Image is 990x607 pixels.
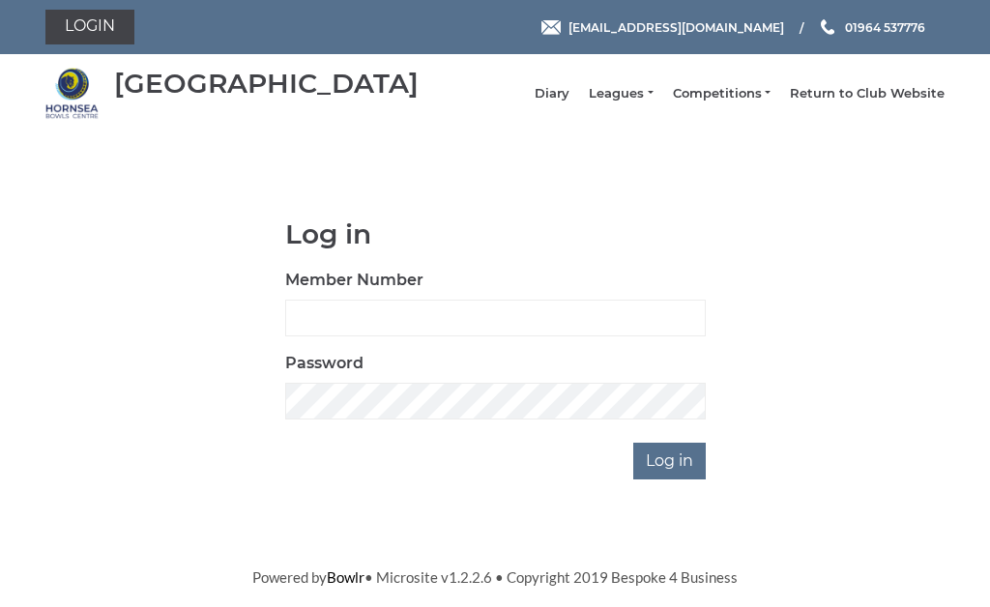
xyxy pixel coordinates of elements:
h1: Log in [285,219,706,249]
div: [GEOGRAPHIC_DATA] [114,69,419,99]
a: Bowlr [327,568,364,586]
label: Member Number [285,269,423,292]
a: Email [EMAIL_ADDRESS][DOMAIN_NAME] [541,18,784,37]
label: Password [285,352,364,375]
span: [EMAIL_ADDRESS][DOMAIN_NAME] [568,19,784,34]
a: Login [45,10,134,44]
a: Phone us 01964 537776 [818,18,925,37]
a: Diary [535,85,569,102]
img: Hornsea Bowls Centre [45,67,99,120]
img: Phone us [821,19,834,35]
img: Email [541,20,561,35]
a: Leagues [589,85,653,102]
a: Return to Club Website [790,85,945,102]
span: 01964 537776 [845,19,925,34]
span: Powered by • Microsite v1.2.2.6 • Copyright 2019 Bespoke 4 Business [252,568,738,586]
a: Competitions [673,85,771,102]
input: Log in [633,443,706,479]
